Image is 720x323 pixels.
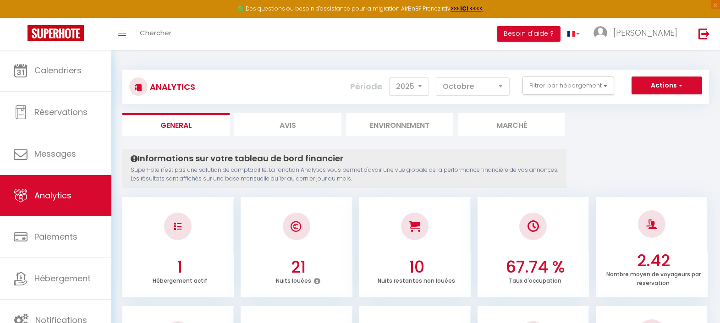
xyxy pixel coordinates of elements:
[276,275,311,285] p: Nuits louées
[602,251,705,270] h3: 2.42
[509,275,561,285] p: Taux d'occupation
[148,77,195,97] h3: Analytics
[34,148,76,159] span: Messages
[378,275,455,285] p: Nuits restantes non louées
[350,77,382,97] label: Période
[632,77,702,95] button: Actions
[458,113,565,136] li: Marché
[27,25,84,41] img: Super Booking
[131,166,558,183] p: SuperHote n'est pas une solution de comptabilité. La fonction Analytics vous permet d'avoir une v...
[174,223,181,230] img: NO IMAGE
[587,18,689,50] a: ... [PERSON_NAME]
[365,257,468,277] h3: 10
[613,27,677,38] span: [PERSON_NAME]
[34,190,71,201] span: Analytics
[34,231,77,242] span: Paiements
[606,268,701,287] p: Nombre moyen de voyageurs par réservation
[34,273,91,284] span: Hébergement
[34,65,82,76] span: Calendriers
[698,28,710,39] img: logout
[247,257,350,277] h3: 21
[522,77,614,95] button: Filtrer par hébergement
[133,18,178,50] a: Chercher
[128,257,231,277] h3: 1
[34,106,88,118] span: Réservations
[594,26,607,40] img: ...
[451,5,483,12] a: >>> ICI <<<<
[131,153,558,164] h4: Informations sur votre tableau de bord financier
[483,257,587,277] h3: 67.74 %
[234,113,341,136] li: Avis
[122,113,230,136] li: General
[346,113,453,136] li: Environnement
[497,26,561,42] button: Besoin d'aide ?
[140,28,171,38] span: Chercher
[153,275,207,285] p: Hébergement actif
